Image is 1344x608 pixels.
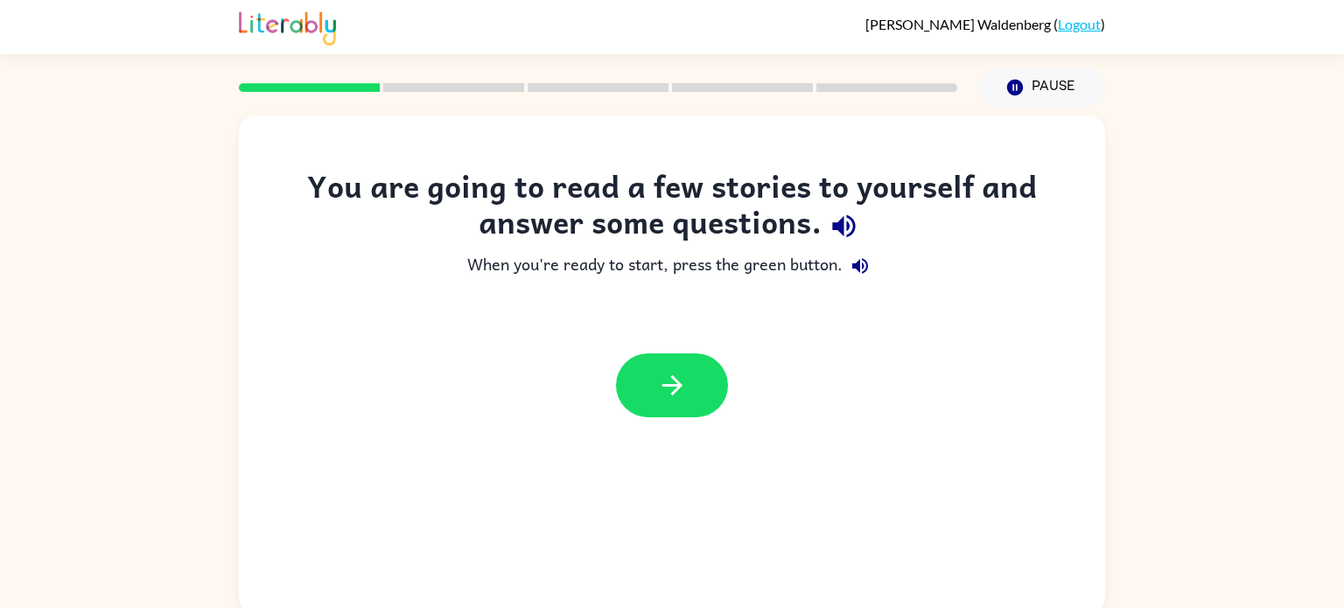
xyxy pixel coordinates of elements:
div: You are going to read a few stories to yourself and answer some questions. [274,168,1070,248]
img: Literably [239,7,336,45]
a: Logout [1058,16,1101,32]
button: Pause [978,67,1105,108]
span: [PERSON_NAME] Waldenberg [865,16,1053,32]
div: ( ) [865,16,1105,32]
div: When you're ready to start, press the green button. [274,248,1070,283]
